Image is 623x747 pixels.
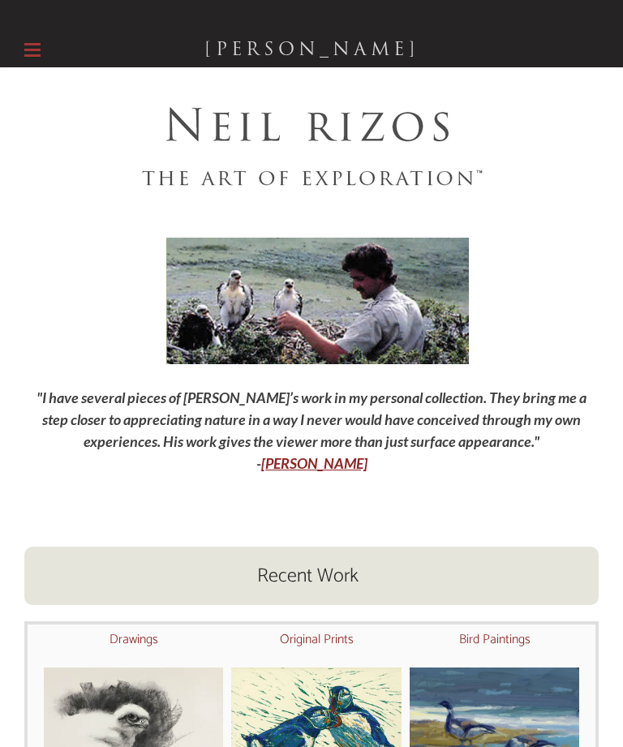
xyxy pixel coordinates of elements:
[459,629,531,650] font: Bird Paintings
[280,616,354,656] a: Original Prints
[166,238,470,364] img: 5904685_orig.jpg
[99,91,524,210] img: Neil Rizos
[257,560,359,592] font: Recent Work
[261,454,367,472] a: [PERSON_NAME]
[37,389,586,472] font: "I have several pieces of [PERSON_NAME]’s work in my personal collection. They bring me a step cl...
[110,629,158,650] font: Drawings
[110,616,158,656] a: Drawings
[204,35,419,63] span: [PERSON_NAME]
[280,629,354,650] font: Original Prints
[459,616,531,656] a: ​Bird Paintings
[204,35,419,64] a: [PERSON_NAME]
